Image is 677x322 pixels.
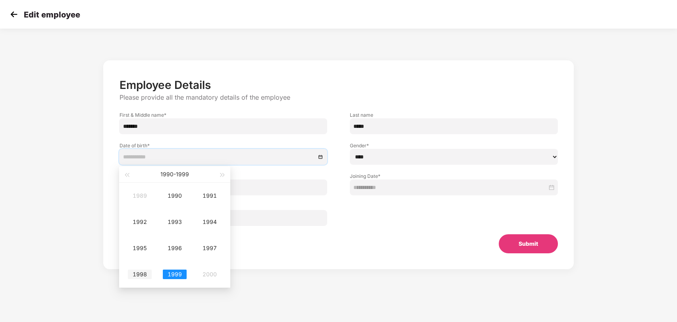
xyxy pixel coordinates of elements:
[198,191,222,201] div: 1991
[163,243,187,253] div: 1996
[157,261,192,287] td: 1999
[192,209,227,235] td: 1994
[198,217,222,227] div: 1994
[122,235,157,261] td: 1995
[198,243,222,253] div: 1997
[8,8,20,20] img: svg+xml;base64,PHN2ZyB4bWxucz0iaHR0cDovL3d3dy53My5vcmcvMjAwMC9zdmciIHdpZHRoPSIzMCIgaGVpZ2h0PSIzMC...
[192,183,227,209] td: 1991
[128,191,152,201] div: 1989
[128,243,152,253] div: 1995
[499,234,558,253] button: Submit
[122,261,157,287] td: 1998
[122,209,157,235] td: 1992
[128,270,152,279] div: 1998
[163,270,187,279] div: 1999
[192,261,227,287] td: 2000
[350,142,558,149] label: Gender
[163,191,187,201] div: 1990
[350,112,558,118] label: Last name
[119,78,557,92] p: Employee Details
[119,93,557,102] p: Please provide all the mandatory details of the employee
[157,209,192,235] td: 1993
[24,10,80,19] p: Edit employee
[128,217,152,227] div: 1992
[163,217,187,227] div: 1993
[157,235,192,261] td: 1996
[350,173,558,179] label: Joining Date
[192,235,227,261] td: 1997
[160,166,189,182] button: 1990-1999
[119,142,327,149] label: Date of birth
[122,183,157,209] td: 1989
[119,112,327,118] label: First & Middle name
[198,270,222,279] div: 2000
[157,183,192,209] td: 1990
